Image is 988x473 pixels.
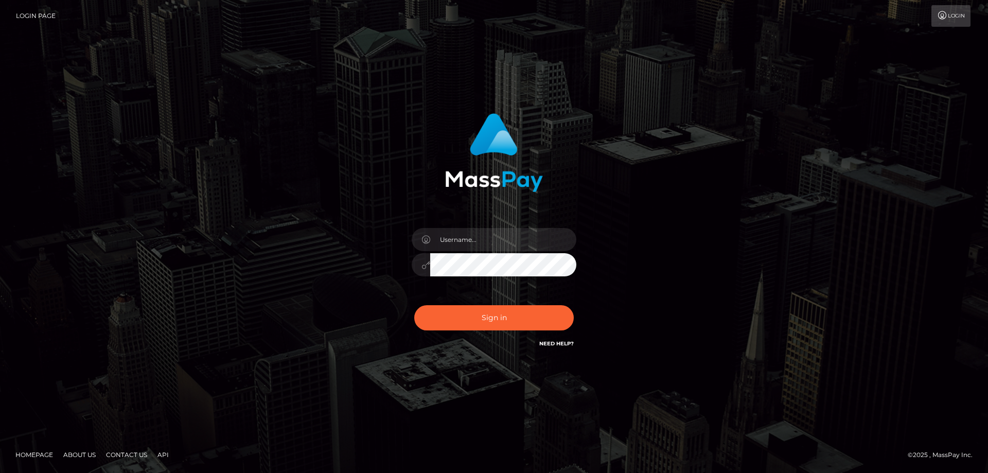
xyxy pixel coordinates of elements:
[11,447,57,463] a: Homepage
[908,449,980,461] div: © 2025 , MassPay Inc.
[59,447,100,463] a: About Us
[414,305,574,330] button: Sign in
[539,340,574,347] a: Need Help?
[430,228,576,251] input: Username...
[931,5,971,27] a: Login
[153,447,173,463] a: API
[16,5,56,27] a: Login Page
[102,447,151,463] a: Contact Us
[445,113,543,192] img: MassPay Login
